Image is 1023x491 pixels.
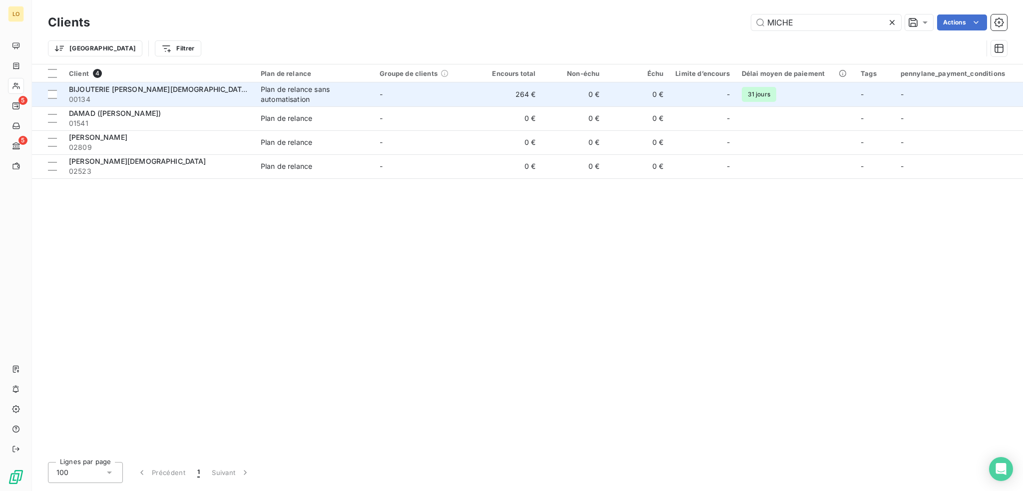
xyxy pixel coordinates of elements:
[131,462,191,483] button: Précédent
[261,113,312,123] div: Plan de relance
[69,94,249,104] span: 00134
[541,154,605,178] td: 0 €
[206,462,256,483] button: Suivant
[861,138,864,146] span: -
[675,69,729,77] div: Limite d’encours
[69,118,249,128] span: 01541
[8,6,24,22] div: LO
[380,114,383,122] span: -
[18,96,27,105] span: 5
[380,162,383,170] span: -
[901,114,904,122] span: -
[69,133,127,141] span: [PERSON_NAME]
[261,137,312,147] div: Plan de relance
[380,69,438,77] span: Groupe de clients
[742,87,776,102] span: 31 jours
[484,69,535,77] div: Encours total
[742,69,849,77] div: Délai moyen de paiement
[901,90,904,98] span: -
[48,13,90,31] h3: Clients
[8,469,24,485] img: Logo LeanPay
[197,468,200,478] span: 1
[478,82,541,106] td: 264 €
[541,82,605,106] td: 0 €
[605,154,669,178] td: 0 €
[901,69,1017,77] div: pennylane_payment_conditions
[261,84,368,104] div: Plan de relance sans automatisation
[541,106,605,130] td: 0 €
[989,457,1013,481] div: Open Intercom Messenger
[69,142,249,152] span: 02809
[478,154,541,178] td: 0 €
[191,462,206,483] button: 1
[611,69,663,77] div: Échu
[605,130,669,154] td: 0 €
[861,90,864,98] span: -
[69,157,206,165] span: [PERSON_NAME][DEMOGRAPHIC_DATA]
[18,136,27,145] span: 5
[901,138,904,146] span: -
[69,109,161,117] span: DAMAD ([PERSON_NAME])
[56,468,68,478] span: 100
[261,161,312,171] div: Plan de relance
[69,85,249,93] span: BIJOUTERIE [PERSON_NAME][DEMOGRAPHIC_DATA]
[478,106,541,130] td: 0 €
[751,14,901,30] input: Rechercher
[861,114,864,122] span: -
[937,14,987,30] button: Actions
[93,69,102,78] span: 4
[380,90,383,98] span: -
[605,82,669,106] td: 0 €
[727,161,730,171] span: -
[901,162,904,170] span: -
[69,166,249,176] span: 02523
[478,130,541,154] td: 0 €
[605,106,669,130] td: 0 €
[48,40,142,56] button: [GEOGRAPHIC_DATA]
[155,40,201,56] button: Filtrer
[727,89,730,99] span: -
[541,130,605,154] td: 0 €
[727,137,730,147] span: -
[861,162,864,170] span: -
[547,69,599,77] div: Non-échu
[861,69,889,77] div: Tags
[261,69,368,77] div: Plan de relance
[69,69,89,77] span: Client
[727,113,730,123] span: -
[380,138,383,146] span: -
